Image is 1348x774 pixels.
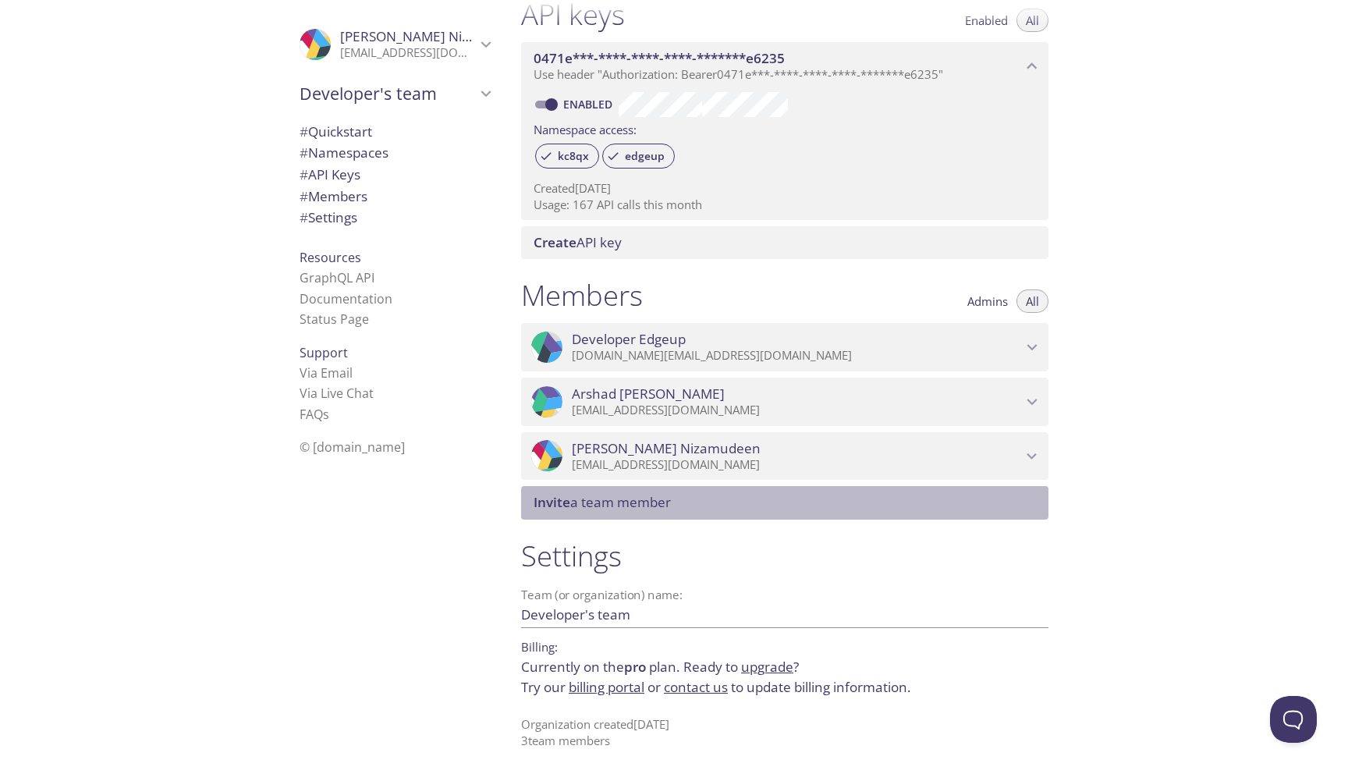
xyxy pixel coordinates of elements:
div: Mohammed Nizamudeen [287,19,502,70]
div: Quickstart [287,121,502,143]
p: Billing: [521,634,1048,657]
div: Mohammed Nizamudeen [521,432,1048,481]
h1: Members [521,278,643,313]
span: API key [534,233,622,251]
div: Developer's team [287,73,502,114]
label: Namespace access: [534,117,637,140]
div: Developer Edgeup [521,323,1048,371]
a: FAQ [300,406,329,423]
span: # [300,187,308,205]
a: GraphQL API [300,269,374,286]
div: API Keys [287,164,502,186]
p: [DOMAIN_NAME][EMAIL_ADDRESS][DOMAIN_NAME] [572,348,1022,364]
a: upgrade [741,658,793,676]
span: # [300,144,308,162]
div: kc8qx [535,144,599,169]
span: edgeup [615,149,674,163]
p: [EMAIL_ADDRESS][DOMAIN_NAME] [572,457,1022,473]
span: Invite [534,493,570,511]
p: [EMAIL_ADDRESS][DOMAIN_NAME] [340,45,476,61]
p: [EMAIL_ADDRESS][DOMAIN_NAME] [572,403,1022,418]
div: Create API Key [521,226,1048,259]
span: pro [624,658,646,676]
span: Support [300,344,348,361]
span: # [300,165,308,183]
span: API Keys [300,165,360,183]
div: Team Settings [287,207,502,229]
span: Settings [300,208,357,226]
iframe: Help Scout Beacon - Open [1270,696,1317,743]
div: Arshad Uvais [521,378,1048,426]
span: Ready to ? [683,658,799,676]
p: Currently on the plan. [521,657,1048,697]
span: kc8qx [548,149,598,163]
p: Usage: 167 API calls this month [534,197,1036,213]
p: Organization created [DATE] 3 team member s [521,716,1048,750]
p: Created [DATE] [534,180,1036,197]
h1: Settings [521,538,1048,573]
span: a team member [534,493,671,511]
span: Developer's team [300,83,476,105]
div: Invite a team member [521,486,1048,519]
a: Documentation [300,290,392,307]
span: # [300,208,308,226]
span: Resources [300,249,361,266]
button: Admins [958,289,1017,313]
span: Namespaces [300,144,388,162]
label: Team (or organization) name: [521,589,683,601]
span: Create [534,233,576,251]
span: Members [300,187,367,205]
a: Via Live Chat [300,385,374,402]
a: Via Email [300,364,353,382]
span: © [DOMAIN_NAME] [300,438,405,456]
span: s [323,406,329,423]
span: [PERSON_NAME] Nizamudeen [340,27,529,45]
span: # [300,122,308,140]
div: Members [287,186,502,208]
div: Namespaces [287,142,502,164]
div: edgeup [602,144,675,169]
a: Enabled [561,97,619,112]
button: All [1016,289,1048,313]
span: [PERSON_NAME] Nizamudeen [572,440,761,457]
a: contact us [664,678,728,696]
span: Quickstart [300,122,372,140]
a: Status Page [300,311,369,328]
span: Developer Edgeup [572,331,686,348]
span: Try our or to update billing information. [521,678,911,696]
span: Arshad [PERSON_NAME] [572,385,725,403]
a: billing portal [569,678,644,696]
